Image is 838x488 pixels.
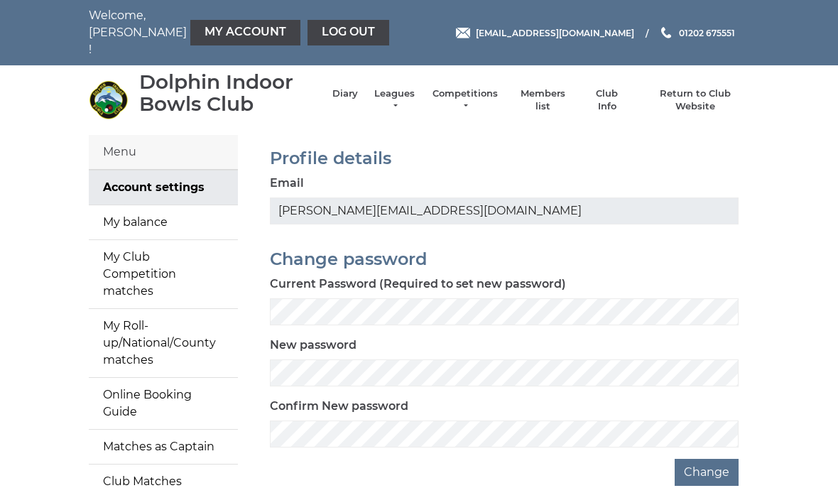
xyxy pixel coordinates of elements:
[190,20,300,45] a: My Account
[89,378,238,429] a: Online Booking Guide
[431,87,499,113] a: Competitions
[89,80,128,119] img: Dolphin Indoor Bowls Club
[89,430,238,464] a: Matches as Captain
[270,276,566,293] label: Current Password (Required to set new password)
[513,87,572,113] a: Members list
[308,20,389,45] a: Log out
[89,135,238,170] div: Menu
[139,71,318,115] div: Dolphin Indoor Bowls Club
[270,149,739,168] h2: Profile details
[372,87,417,113] a: Leagues
[270,398,408,415] label: Confirm New password
[332,87,358,100] a: Diary
[675,459,739,486] button: Change
[89,7,352,58] nav: Welcome, [PERSON_NAME] !
[476,27,634,38] span: [EMAIL_ADDRESS][DOMAIN_NAME]
[89,309,238,377] a: My Roll-up/National/County matches
[587,87,628,113] a: Club Info
[642,87,749,113] a: Return to Club Website
[456,28,470,38] img: Email
[659,26,735,40] a: Phone us 01202 675551
[89,170,238,205] a: Account settings
[270,175,304,192] label: Email
[89,205,238,239] a: My balance
[270,250,739,269] h2: Change password
[679,27,735,38] span: 01202 675551
[89,240,238,308] a: My Club Competition matches
[270,337,357,354] label: New password
[661,27,671,38] img: Phone us
[456,26,634,40] a: Email [EMAIL_ADDRESS][DOMAIN_NAME]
